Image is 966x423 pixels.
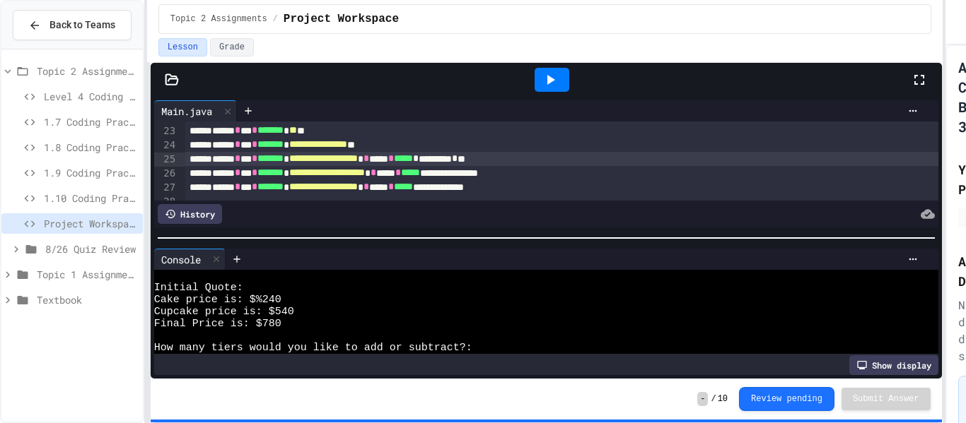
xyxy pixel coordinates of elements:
[210,38,254,56] button: Grade
[37,267,137,282] span: Topic 1 Assignments
[284,11,399,28] span: Project Workspace
[154,181,178,195] div: 27
[154,294,281,306] span: Cake price is: $%240
[44,165,137,180] span: 1.9 Coding Practice
[853,393,919,405] span: Submit Answer
[154,249,226,270] div: Console
[154,167,178,181] div: 26
[158,204,222,224] div: History
[44,114,137,129] span: 1.7 Coding Practice
[37,292,137,307] span: Textbook
[697,392,708,406] span: -
[154,138,178,153] div: 24
[739,387,834,411] button: Review pending
[154,195,178,209] div: 28
[711,393,716,405] span: /
[154,153,178,167] div: 25
[154,124,178,138] div: 23
[154,342,472,354] span: How many tiers would you like to add or subtract?:
[273,13,278,25] span: /
[154,306,294,318] span: Cupcake price is: $540
[44,140,137,155] span: 1.8 Coding Practice
[44,191,137,205] span: 1.10 Coding Practice
[849,355,938,375] div: Show display
[154,318,281,330] span: Final Price is: $780
[718,393,728,405] span: 10
[154,282,243,294] span: Initial Quote:
[50,18,115,32] span: Back to Teams
[45,242,137,256] span: 8/26 Quiz Review
[154,104,219,119] div: Main.java
[154,100,237,121] div: Main.java
[158,38,207,56] button: Lesson
[13,10,132,40] button: Back to Teams
[842,388,931,410] button: Submit Answer
[44,216,137,231] span: Project Workspace
[170,13,267,25] span: Topic 2 Assignments
[154,252,208,267] div: Console
[37,64,137,78] span: Topic 2 Assignments
[44,89,137,104] span: Level 4 Coding Challenge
